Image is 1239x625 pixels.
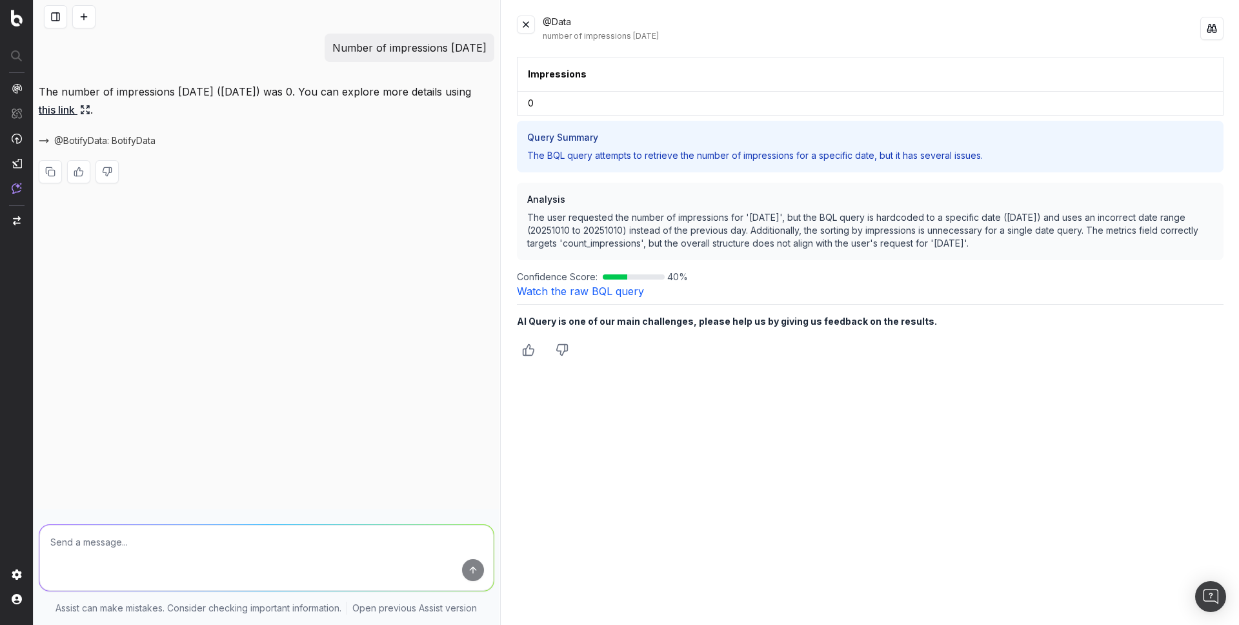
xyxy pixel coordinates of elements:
div: number of impressions [DATE] [543,31,1200,41]
img: Intelligence [12,108,22,119]
img: Switch project [13,216,21,225]
span: Confidence Score: [517,271,598,283]
button: Thumbs down [550,338,574,362]
p: The number of impressions [DATE] ([DATE]) was 0. You can explore more details using . [39,83,494,119]
td: 0 [517,92,1223,116]
button: Impressions [528,68,587,81]
h3: Analysis [527,193,1213,206]
p: Assist can make mistakes. Consider checking important information. [55,602,341,615]
a: Open previous Assist version [352,602,477,615]
img: Analytics [12,83,22,94]
span: @BotifyData: BotifyData [54,134,156,147]
button: @BotifyData: BotifyData [39,134,156,147]
p: The user requested the number of impressions for '[DATE]', but the BQL query is hardcoded to a sp... [527,211,1213,250]
img: Botify logo [11,10,23,26]
img: Studio [12,158,22,169]
div: Open Intercom Messenger [1195,581,1226,612]
h3: Query Summary [527,131,1213,144]
p: Number of impressions [DATE] [332,39,487,57]
span: 40 % [667,271,688,283]
img: Setting [12,569,22,580]
p: The BQL query attempts to retrieve the number of impressions for a specific date, but it has seve... [527,149,1213,162]
img: Activation [12,133,22,144]
b: AI Query is one of our main challenges, please help us by giving us feedback on the results. [517,316,937,327]
a: Watch the raw BQL query [517,285,644,298]
a: this link [39,101,90,119]
div: @Data [543,15,1200,41]
img: Assist [12,183,22,194]
img: My account [12,594,22,604]
button: Thumbs up [517,338,540,362]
